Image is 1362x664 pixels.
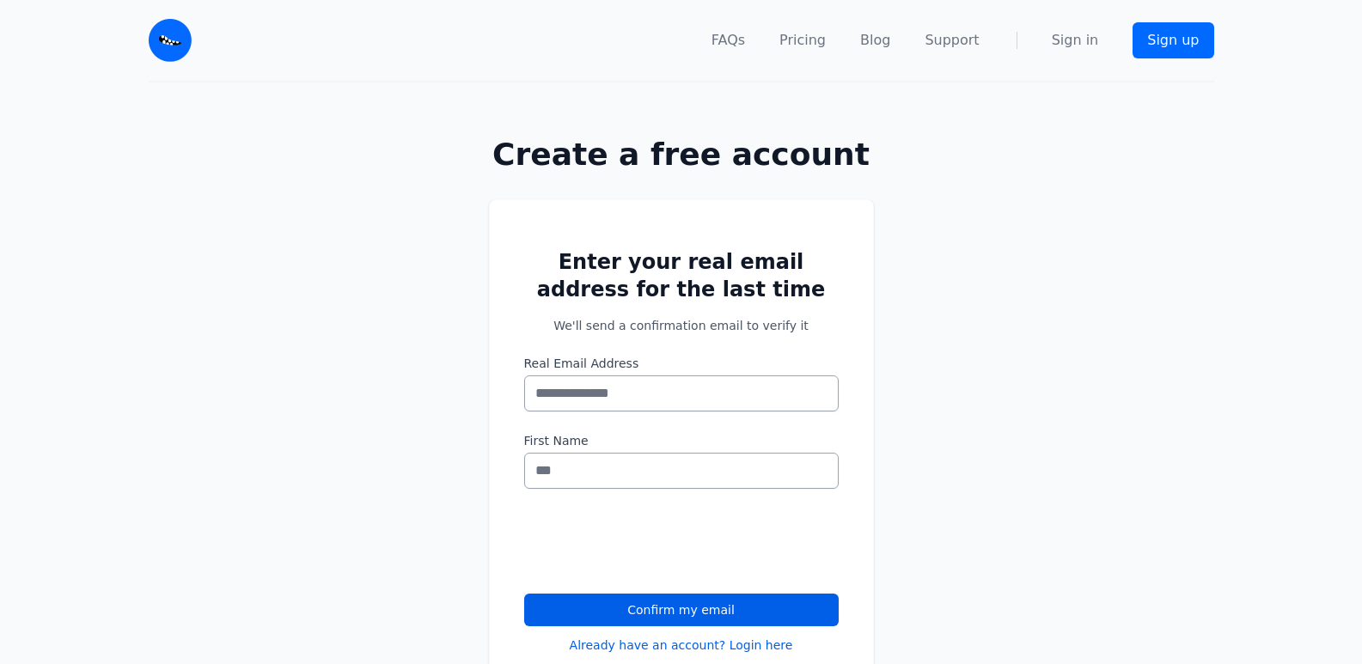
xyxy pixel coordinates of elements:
a: Already have an account? Login here [570,637,793,654]
iframe: reCAPTCHA [524,509,785,576]
a: Pricing [779,30,826,51]
button: Confirm my email [524,594,839,626]
a: Support [925,30,979,51]
h1: Create a free account [434,137,929,172]
h2: Enter your real email address for the last time [524,248,839,303]
img: Email Monster [149,19,192,62]
label: First Name [524,432,839,449]
a: FAQs [712,30,745,51]
a: Sign up [1133,22,1213,58]
label: Real Email Address [524,355,839,372]
a: Blog [860,30,890,51]
a: Sign in [1052,30,1099,51]
p: We'll send a confirmation email to verify it [524,317,839,334]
